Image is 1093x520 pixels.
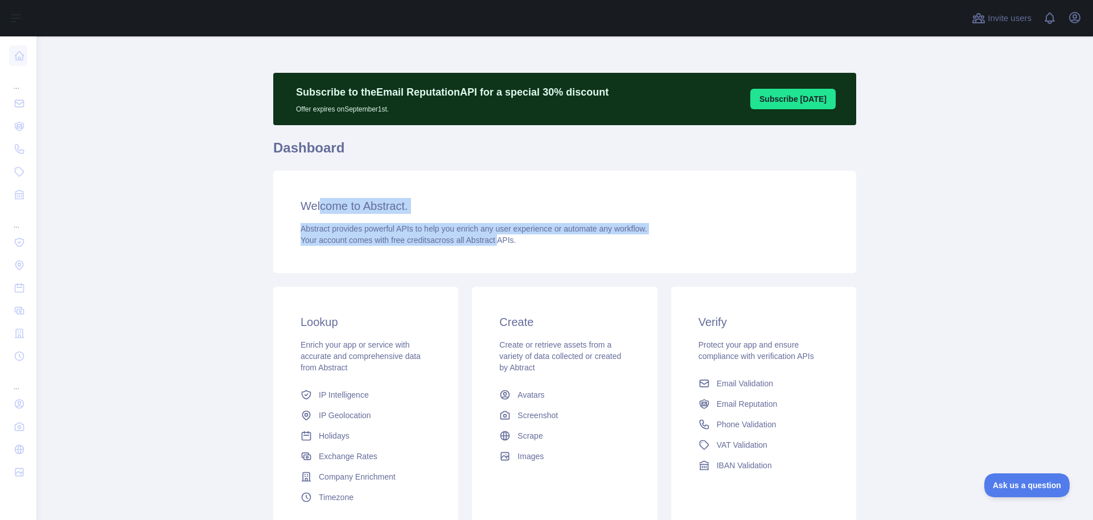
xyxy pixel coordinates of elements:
span: Company Enrichment [319,471,396,482]
span: Avatars [517,389,544,401]
a: Holidays [296,426,435,446]
h3: Create [499,314,630,330]
span: Phone Validation [717,419,776,430]
a: IBAN Validation [694,455,833,476]
iframe: Toggle Customer Support [984,473,1070,497]
a: Email Reputation [694,394,833,414]
span: Enrich your app or service with accurate and comprehensive data from Abstract [301,340,421,372]
span: Scrape [517,430,543,441]
button: Subscribe [DATE] [750,89,836,109]
span: Images [517,451,544,462]
a: Exchange Rates [296,446,435,467]
span: Holidays [319,430,350,441]
h3: Verify [698,314,829,330]
a: IP Geolocation [296,405,435,426]
span: Timezone [319,492,354,503]
a: VAT Validation [694,435,833,455]
span: free credits [391,236,430,245]
span: Your account comes with across all Abstract APIs. [301,236,516,245]
span: Protect your app and ensure compliance with verification APIs [698,340,814,361]
h3: Lookup [301,314,431,330]
span: Abstract provides powerful APIs to help you enrich any user experience or automate any workflow. [301,224,647,233]
a: Company Enrichment [296,467,435,487]
button: Invite users [969,9,1034,27]
p: Offer expires on September 1st. [296,100,609,114]
span: VAT Validation [717,439,767,451]
h3: Welcome to Abstract. [301,198,829,214]
div: ... [9,369,27,391]
a: Timezone [296,487,435,507]
h1: Dashboard [273,139,856,166]
span: IP Geolocation [319,410,371,421]
span: Email Validation [717,378,773,389]
a: IP Intelligence [296,385,435,405]
div: ... [9,207,27,230]
span: IBAN Validation [717,460,772,471]
p: Subscribe to the Email Reputation API for a special 30 % discount [296,84,609,100]
a: Email Validation [694,373,833,394]
span: Screenshot [517,410,558,421]
a: Images [495,446,634,467]
span: Exchange Rates [319,451,377,462]
span: Email Reputation [717,398,778,410]
span: Invite users [988,12,1032,25]
a: Screenshot [495,405,634,426]
a: Phone Validation [694,414,833,435]
a: Scrape [495,426,634,446]
span: Create or retrieve assets from a variety of data collected or created by Abtract [499,340,621,372]
a: Avatars [495,385,634,405]
div: ... [9,68,27,91]
span: IP Intelligence [319,389,369,401]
